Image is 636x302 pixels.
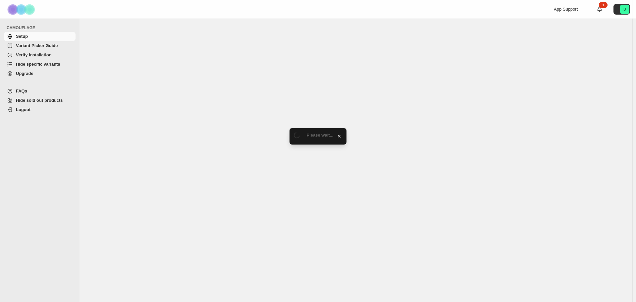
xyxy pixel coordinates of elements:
a: Logout [4,105,76,114]
span: Hide specific variants [16,62,60,67]
a: Verify Installation [4,50,76,60]
span: Verify Installation [16,52,52,57]
span: Logout [16,107,30,112]
a: Variant Picker Guide [4,41,76,50]
span: App Support [554,7,578,12]
span: Avatar with initials U [620,5,629,14]
a: Hide sold out products [4,96,76,105]
a: Hide specific variants [4,60,76,69]
span: Please wait... [307,133,334,138]
a: 1 [596,6,603,13]
img: Camouflage [5,0,38,19]
span: CAMOUFLAGE [7,25,76,30]
span: Variant Picker Guide [16,43,58,48]
a: Upgrade [4,69,76,78]
div: 1 [599,2,608,8]
a: FAQs [4,87,76,96]
text: U [623,7,626,11]
a: Setup [4,32,76,41]
span: Upgrade [16,71,33,76]
span: Setup [16,34,28,39]
span: FAQs [16,89,27,93]
button: Avatar with initials U [613,4,630,15]
span: Hide sold out products [16,98,63,103]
